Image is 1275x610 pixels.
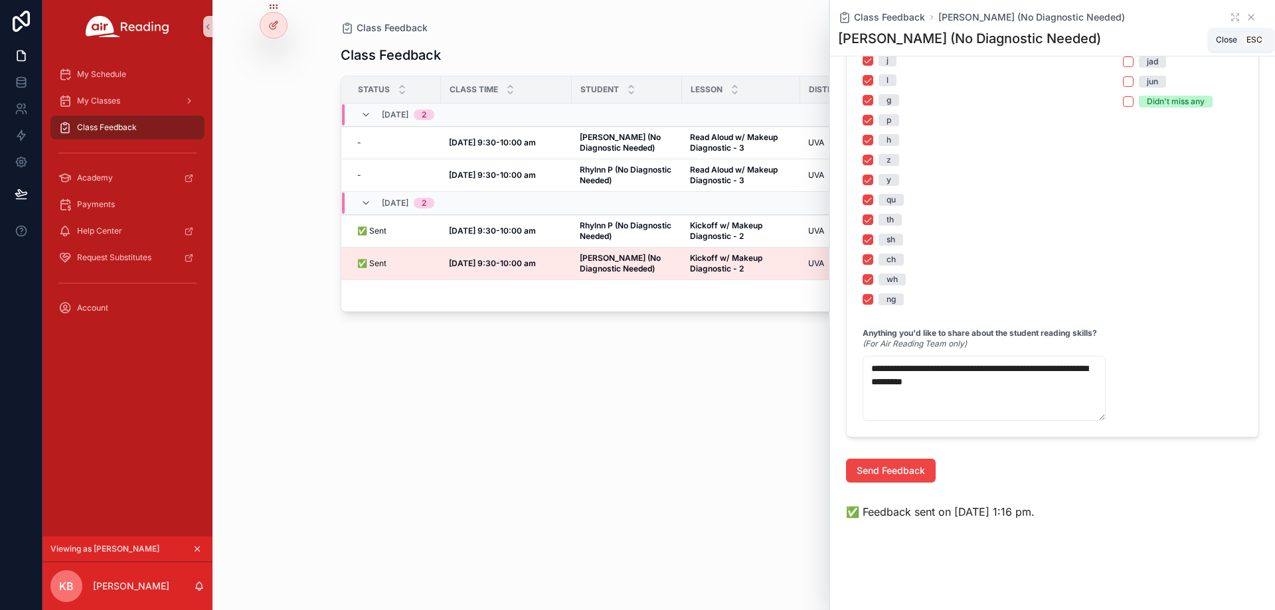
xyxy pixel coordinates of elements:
span: Class Feedback [357,21,428,35]
span: ✅ Sent [357,226,386,236]
a: UVA [808,170,946,181]
span: Payments [77,199,115,210]
span: ✅ Feedback sent on [DATE] 1:16 pm. [846,504,1035,520]
div: 2 [422,198,426,208]
span: Class Feedback [77,122,137,133]
a: ✅ Sent [357,226,433,236]
span: Close [1216,35,1237,45]
span: - [357,170,361,181]
em: (For Air Reading Team only) [863,339,967,348]
a: UVA [808,258,946,269]
a: My Schedule [50,62,205,86]
div: qu [887,194,896,206]
span: My Classes [77,96,120,106]
a: Class Feedback [838,11,925,24]
span: Esc [1244,35,1265,45]
span: Class Feedback [854,11,925,24]
span: UVA [808,258,824,269]
span: Lesson [691,84,722,95]
strong: [DATE] 9:30-10:00 am [449,137,536,147]
span: Academy [77,173,113,183]
strong: Read Aloud w/ Makeup Diagnostic - 3 [690,165,780,185]
h1: [PERSON_NAME] (No Diagnostic Needed) [838,29,1101,48]
div: Didn't miss any [1147,96,1205,108]
span: Class Time [450,84,498,95]
a: [DATE] 9:30-10:00 am [449,226,564,236]
strong: [DATE] 9:30-10:00 am [449,258,536,268]
span: [DATE] [382,110,408,120]
strong: [PERSON_NAME] (No Diagnostic Needed) [580,253,663,273]
span: ✅ Sent [357,258,386,269]
strong: [DATE] 9:30-10:00 am [449,170,536,180]
div: jad [1147,56,1158,68]
div: ch [887,254,896,266]
a: [PERSON_NAME] (No Diagnostic Needed) [938,11,1125,24]
div: h [887,134,891,146]
a: [DATE] 9:30-10:00 am [449,258,564,269]
a: Read Aloud w/ Makeup Diagnostic - 3 [690,165,792,186]
a: - [357,137,433,148]
strong: Read Aloud w/ Makeup Diagnostic - 3 [690,132,780,153]
strong: Anything you'd like to share about the student reading skills? [863,328,1097,338]
a: My Classes [50,89,205,113]
a: UVA [808,226,946,236]
div: sh [887,234,895,246]
a: [PERSON_NAME] (No Diagnostic Needed) [580,132,674,153]
span: District [809,84,846,95]
div: th [887,214,894,226]
a: Class Feedback [50,115,205,139]
p: [PERSON_NAME] [93,579,169,593]
span: KB [59,578,74,594]
a: [PERSON_NAME] (No Diagnostic Needed) [580,253,674,274]
div: 2 [422,110,426,120]
div: z [887,154,891,166]
button: Send Feedback [846,459,936,483]
a: Rhylnn P (No Diagnostic Needed) [580,165,674,186]
strong: [DATE] 9:30-10:00 am [449,226,536,236]
a: Rhylnn P (No Diagnostic Needed) [580,220,674,242]
span: Request Substitutes [77,252,151,263]
div: ng [887,293,896,305]
span: UVA [808,170,824,181]
img: App logo [86,16,169,37]
span: Send Feedback [857,464,925,477]
a: [DATE] 9:30-10:00 am [449,170,564,181]
span: Account [77,303,108,313]
a: Account [50,296,205,320]
a: Kickoff w/ Makeup Diagnostic - 2 [690,253,792,274]
div: g [887,94,891,106]
div: y [887,174,891,186]
div: p [887,114,891,126]
a: Payments [50,192,205,216]
a: Academy [50,166,205,190]
a: ✅ Sent [357,258,433,269]
a: Help Center [50,219,205,243]
strong: Rhylnn P (No Diagnostic Needed) [580,220,673,241]
span: - [357,137,361,148]
div: scrollable content [42,53,212,337]
h1: Class Feedback [341,46,441,64]
div: j [887,54,889,66]
span: [DATE] [382,198,408,208]
span: UVA [808,226,824,236]
span: UVA [808,137,824,148]
div: jun [1147,76,1158,88]
a: Kickoff w/ Makeup Diagnostic - 2 [690,220,792,242]
span: Viewing as [PERSON_NAME] [50,544,159,554]
a: Class Feedback [341,21,428,35]
a: [DATE] 9:30-10:00 am [449,137,564,148]
span: Help Center [77,226,122,236]
a: Request Substitutes [50,246,205,269]
div: l [887,74,889,86]
a: Read Aloud w/ Makeup Diagnostic - 3 [690,132,792,153]
a: UVA [808,137,946,148]
strong: [PERSON_NAME] (No Diagnostic Needed) [580,132,663,153]
strong: Rhylnn P (No Diagnostic Needed) [580,165,673,185]
span: My Schedule [77,69,126,80]
strong: Kickoff w/ Makeup Diagnostic - 2 [690,253,764,273]
a: - [357,170,433,181]
span: Student [580,84,619,95]
strong: Kickoff w/ Makeup Diagnostic - 2 [690,220,764,241]
div: wh [887,273,898,285]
